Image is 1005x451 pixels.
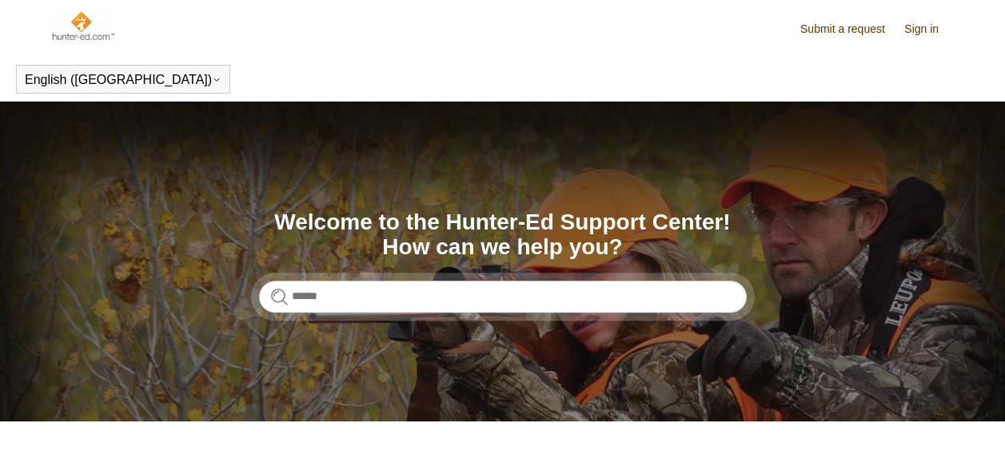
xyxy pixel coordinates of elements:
input: Search [259,281,747,313]
img: Hunter-Ed Help Center home page [50,10,115,42]
button: English ([GEOGRAPHIC_DATA]) [25,73,221,87]
a: Submit a request [800,21,901,38]
h1: Welcome to the Hunter-Ed Support Center! How can we help you? [259,210,747,260]
a: Sign in [904,21,955,38]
